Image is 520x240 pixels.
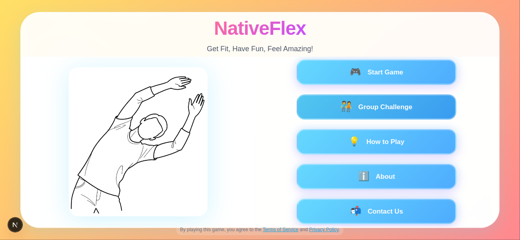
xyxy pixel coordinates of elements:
p: Get Fit, Have Fun, Feel Amazing! [207,44,313,54]
img: Person doing fitness exercise [69,67,208,216]
span: 🧑‍🤝‍🧑 [340,102,353,112]
h1: NativeFlex [214,18,306,39]
button: ℹ️About [297,164,456,189]
button: 🧑‍🤝‍🧑Group Challenge [297,94,456,120]
button: 🎮Start Game [297,60,456,85]
button: 📬Contact Us [297,199,456,224]
span: 💡 [349,137,360,146]
span: 📬 [350,207,361,216]
a: Terms of Service [263,227,298,232]
span: ℹ️ [358,172,369,181]
p: By playing this game, you agree to the and . [177,225,343,235]
button: 💡How to Play [297,129,456,154]
span: 🎮 [350,68,361,76]
a: Privacy Policy [309,227,339,232]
